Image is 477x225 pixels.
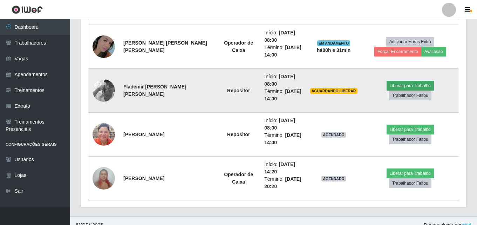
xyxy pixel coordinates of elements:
[227,88,250,93] strong: Repositor
[264,29,301,44] li: Início:
[264,74,295,87] time: [DATE] 08:00
[264,161,295,174] time: [DATE] 14:20
[264,44,301,59] li: Término:
[264,73,301,88] li: Início:
[264,132,301,146] li: Término:
[317,47,351,53] strong: há 00 h e 31 min
[93,163,115,193] img: 1722880664865.jpeg
[389,134,431,144] button: Trabalhador Faltou
[224,40,253,53] strong: Operador de Caixa
[264,176,301,190] li: Término:
[227,132,250,137] strong: Repositor
[389,91,431,100] button: Trabalhador Faltou
[387,81,434,91] button: Liberar para Trabalho
[93,123,115,146] img: 1732392011322.jpeg
[321,176,346,181] span: AGENDADO
[264,88,301,102] li: Término:
[224,172,253,185] strong: Operador de Caixa
[310,88,357,94] span: AGUARDANDO LIBERAR
[387,168,434,178] button: Liberar para Trabalho
[321,132,346,138] span: AGENDADO
[123,176,164,181] strong: [PERSON_NAME]
[12,5,43,14] img: CoreUI Logo
[123,132,164,137] strong: [PERSON_NAME]
[123,84,186,97] strong: Flademir [PERSON_NAME] [PERSON_NAME]
[374,47,421,57] button: Forçar Encerramento
[317,40,350,46] span: EM ANDAMENTO
[93,71,115,111] img: 1677862473540.jpeg
[93,22,115,72] img: 1754414166221.jpeg
[123,40,207,53] strong: [PERSON_NAME] [PERSON_NAME] [PERSON_NAME]
[386,37,434,47] button: Adicionar Horas Extra
[264,118,295,131] time: [DATE] 08:00
[264,161,301,176] li: Início:
[387,125,434,134] button: Liberar para Trabalho
[264,117,301,132] li: Início:
[421,47,446,57] button: Avaliação
[389,178,431,188] button: Trabalhador Faltou
[264,30,295,43] time: [DATE] 08:00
